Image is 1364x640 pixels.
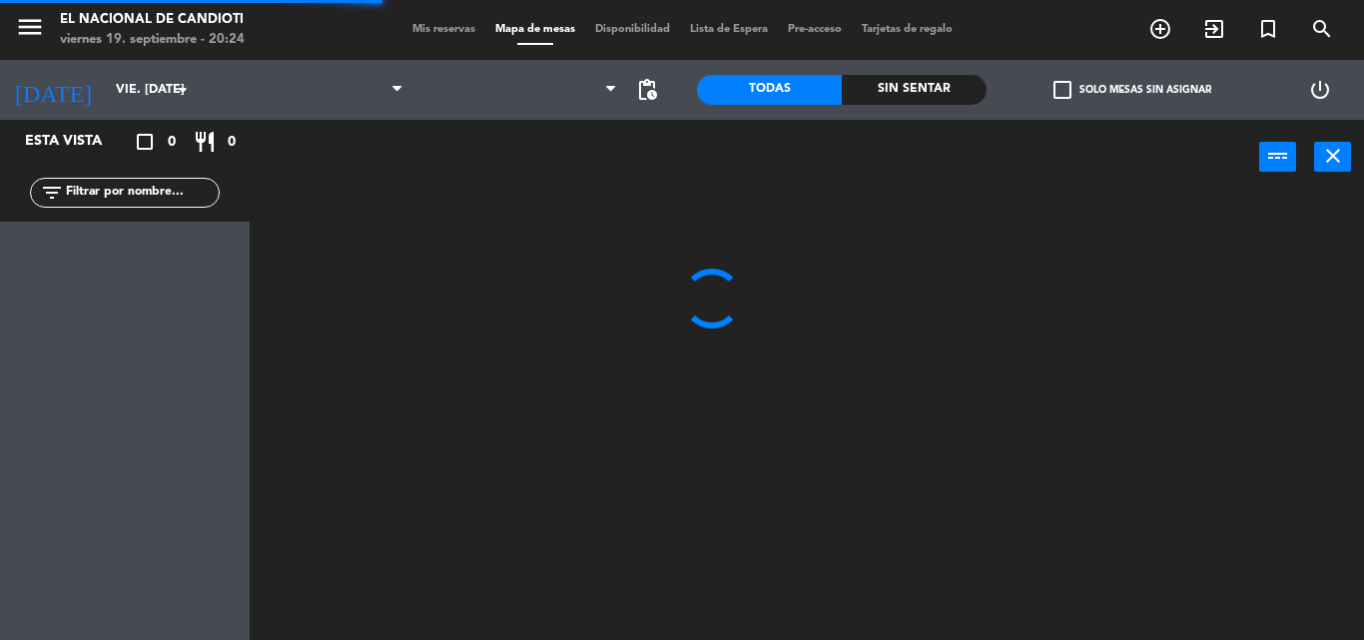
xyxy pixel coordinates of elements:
div: Sin sentar [842,75,987,105]
i: close [1321,144,1345,168]
span: Lista de Espera [680,24,778,35]
span: Mis reservas [402,24,485,35]
span: check_box_outline_blank [1053,81,1071,99]
i: filter_list [40,181,64,205]
button: power_input [1259,142,1296,172]
i: exit_to_app [1202,17,1226,41]
label: Solo mesas sin asignar [1053,81,1211,99]
span: pending_actions [635,78,659,102]
button: menu [15,12,45,49]
i: restaurant [193,130,217,154]
div: El Nacional de Candioti [60,10,245,30]
button: close [1314,142,1351,172]
i: search [1310,17,1334,41]
i: crop_square [133,130,157,154]
span: Mapa de mesas [485,24,585,35]
span: Disponibilidad [585,24,680,35]
span: 0 [228,131,236,154]
i: add_circle_outline [1148,17,1172,41]
span: Tarjetas de regalo [852,24,963,35]
span: Pre-acceso [778,24,852,35]
input: Filtrar por nombre... [64,182,219,204]
i: turned_in_not [1256,17,1280,41]
div: viernes 19. septiembre - 20:24 [60,30,245,50]
div: Esta vista [10,130,144,154]
i: power_input [1266,144,1290,168]
div: Todas [697,75,842,105]
i: arrow_drop_down [171,78,195,102]
i: power_settings_new [1308,78,1332,102]
span: 0 [168,131,176,154]
i: menu [15,12,45,42]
